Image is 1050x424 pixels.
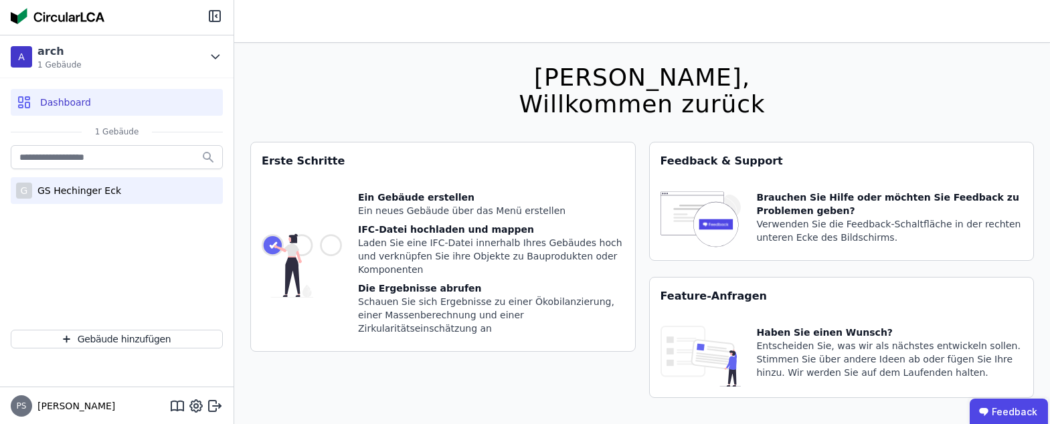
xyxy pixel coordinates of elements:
div: [PERSON_NAME], [519,64,765,91]
div: Feedback & Support [650,142,1034,180]
img: feature_request_tile-UiXE1qGU.svg [661,326,741,387]
img: feedback-icon-HCTs5lye.svg [661,191,741,249]
div: Willkommen zurück [519,91,765,118]
div: Verwenden Sie die Feedback-Schaltfläche in der rechten unteren Ecke des Bildschirms. [757,217,1023,244]
div: Feature-Anfragen [650,278,1034,315]
div: Die Ergebnisse abrufen [358,282,624,295]
div: Erste Schritte [251,142,635,180]
div: G [16,183,32,199]
div: A [11,46,32,68]
span: 1 Gebäude [37,60,82,70]
img: getting_started_tile-DrF_GRSv.svg [262,191,342,340]
span: [PERSON_NAME] [32,399,115,413]
div: Entscheiden Sie, was wir als nächstes entwickeln sollen. Stimmen Sie über andere Ideen ab oder fü... [757,339,1023,379]
span: 1 Gebäude [82,126,153,137]
span: Dashboard [40,96,91,109]
button: Gebäude hinzufügen [11,330,223,348]
div: Haben Sie einen Wunsch? [757,326,1023,339]
div: Ein Gebäude erstellen [358,191,624,204]
span: PS [17,402,27,410]
img: Concular [11,8,104,24]
div: Brauchen Sie Hilfe oder möchten Sie Feedback zu Problemen geben? [757,191,1023,217]
div: arch [37,43,82,60]
div: Schauen Sie sich Ergebnisse zu einer Ökobilanzierung, einer Massenberechnung und einer Zirkularit... [358,295,624,335]
div: Ein neues Gebäude über das Menü erstellen [358,204,624,217]
div: IFC-Datei hochladen und mappen [358,223,624,236]
div: GS Hechinger Eck [32,184,121,197]
div: Laden Sie eine IFC-Datei innerhalb Ihres Gebäudes hoch und verknüpfen Sie ihre Objekte zu Bauprod... [358,236,624,276]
